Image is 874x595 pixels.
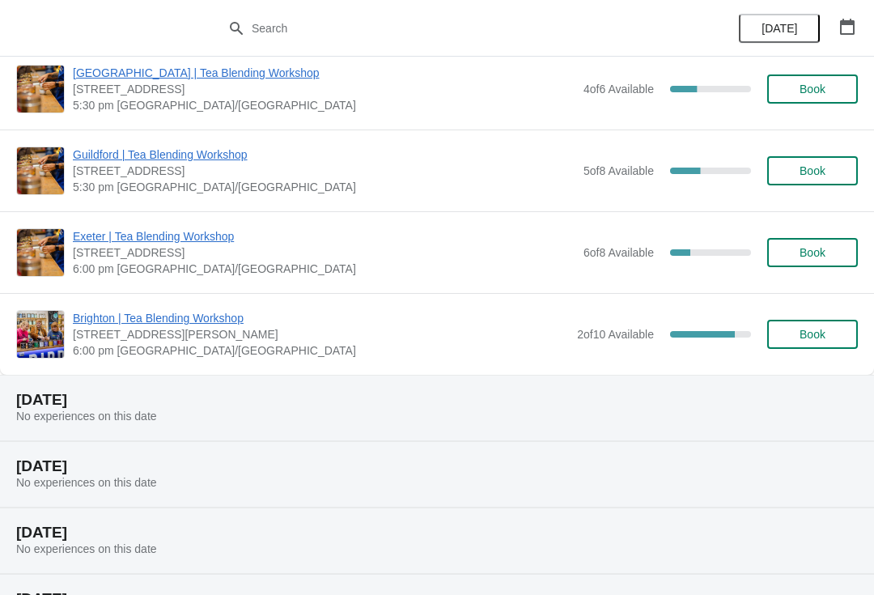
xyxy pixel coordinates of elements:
span: Guildford | Tea Blending Workshop [73,147,575,163]
span: [STREET_ADDRESS][PERSON_NAME] [73,326,569,342]
span: 2 of 10 Available [577,328,654,341]
span: Brighton | Tea Blending Workshop [73,310,569,326]
span: Book [800,246,825,259]
span: 5:30 pm [GEOGRAPHIC_DATA]/[GEOGRAPHIC_DATA] [73,179,575,195]
span: 6:00 pm [GEOGRAPHIC_DATA]/[GEOGRAPHIC_DATA] [73,261,575,277]
span: No experiences on this date [16,476,157,489]
span: [STREET_ADDRESS] [73,81,575,97]
span: 4 of 6 Available [583,83,654,96]
span: [DATE] [762,22,797,35]
button: [DATE] [739,14,820,43]
span: Book [800,83,825,96]
span: 6:00 pm [GEOGRAPHIC_DATA]/[GEOGRAPHIC_DATA] [73,342,569,359]
h2: [DATE] [16,392,858,408]
button: Book [767,238,858,267]
span: Book [800,164,825,177]
span: [GEOGRAPHIC_DATA] | Tea Blending Workshop [73,65,575,81]
img: Exeter | Tea Blending Workshop | 46 High Street, Exeter, EX4 3DJ | 6:00 pm Europe/London [17,229,64,276]
img: Brighton | Tea Blending Workshop | 41 Gardner Street, Brighton BN1 1UN | 6:00 pm Europe/London [17,311,64,358]
h2: [DATE] [16,525,858,541]
button: Book [767,74,858,104]
input: Search [251,14,655,43]
h2: [DATE] [16,458,858,474]
span: [STREET_ADDRESS] [73,163,575,179]
span: No experiences on this date [16,542,157,555]
button: Book [767,156,858,185]
span: 6 of 8 Available [583,246,654,259]
img: Guildford | Tea Blending Workshop | 5 Market Street, Guildford, GU1 4LB | 5:30 pm Europe/London [17,147,64,194]
span: [STREET_ADDRESS] [73,244,575,261]
span: 5 of 8 Available [583,164,654,177]
span: No experiences on this date [16,410,157,423]
button: Book [767,320,858,349]
span: 5:30 pm [GEOGRAPHIC_DATA]/[GEOGRAPHIC_DATA] [73,97,575,113]
span: Book [800,328,825,341]
span: Exeter | Tea Blending Workshop [73,228,575,244]
img: London Covent Garden | Tea Blending Workshop | 11 Monmouth St, London, WC2H 9DA | 5:30 pm Europe/... [17,66,64,113]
